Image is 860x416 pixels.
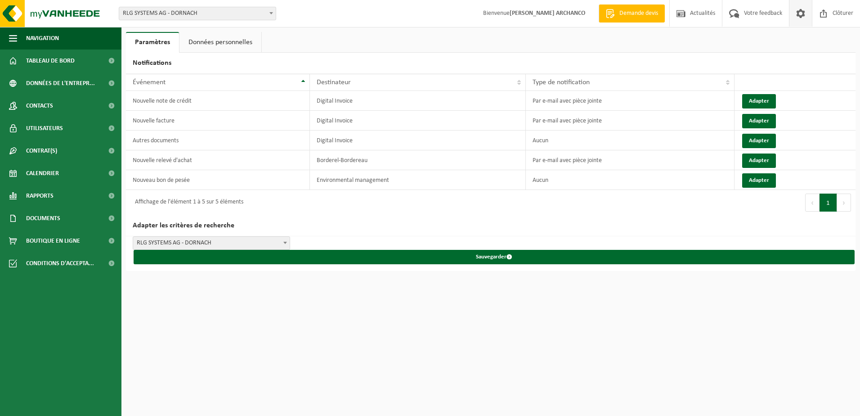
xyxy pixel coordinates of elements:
span: Rapports [26,185,54,207]
span: RLG SYSTEMS AG - DORNACH [119,7,276,20]
td: Aucun [526,131,735,150]
button: 1 [820,194,837,212]
strong: [PERSON_NAME] ARCHANCO [510,10,585,17]
a: Demande devis [599,5,665,23]
span: Contrat(s) [26,140,57,162]
td: Nouveau bon de pesée [126,170,310,190]
span: Données de l'entrepr... [26,72,95,95]
td: Borderel-Bordereau [310,150,525,170]
h2: Adapter les critères de recherche [126,215,856,236]
td: Nouvelle facture [126,111,310,131]
td: Nouvelle note de crédit [126,91,310,111]
h2: Notifications [126,53,856,74]
button: Sauvegarder [134,250,855,264]
div: Affichage de l'élément 1 à 5 sur 5 éléments [130,194,243,211]
span: Navigation [26,27,59,50]
span: Conditions d'accepta... [26,252,94,275]
button: Previous [805,194,820,212]
button: Next [837,194,851,212]
span: Événement [133,79,166,86]
a: Données personnelles [179,32,261,53]
span: Documents [26,207,60,230]
button: Adapter [742,154,776,168]
td: Digital Invoice [310,91,525,111]
span: RLG SYSTEMS AG - DORNACH [133,236,290,250]
button: Adapter [742,134,776,148]
td: Digital Invoice [310,131,525,150]
td: Par e-mail avec pièce jointe [526,150,735,170]
a: Paramètres [126,32,179,53]
button: Adapter [742,94,776,109]
button: Adapter [742,114,776,128]
td: Autres documents [126,131,310,150]
span: Boutique en ligne [26,230,80,252]
span: Calendrier [26,162,59,185]
td: Digital Invoice [310,111,525,131]
span: Type de notification [533,79,590,86]
span: Destinateur [317,79,351,86]
span: Utilisateurs [26,117,63,140]
span: Contacts [26,95,53,117]
button: Adapter [742,173,776,188]
td: Par e-mail avec pièce jointe [526,91,735,111]
span: Tableau de bord [26,50,75,72]
td: Par e-mail avec pièce jointe [526,111,735,131]
td: Nouvelle relevé d'achat [126,150,310,170]
span: RLG SYSTEMS AG - DORNACH [133,237,290,249]
span: Demande devis [617,9,660,18]
td: Environmental management [310,170,525,190]
td: Aucun [526,170,735,190]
